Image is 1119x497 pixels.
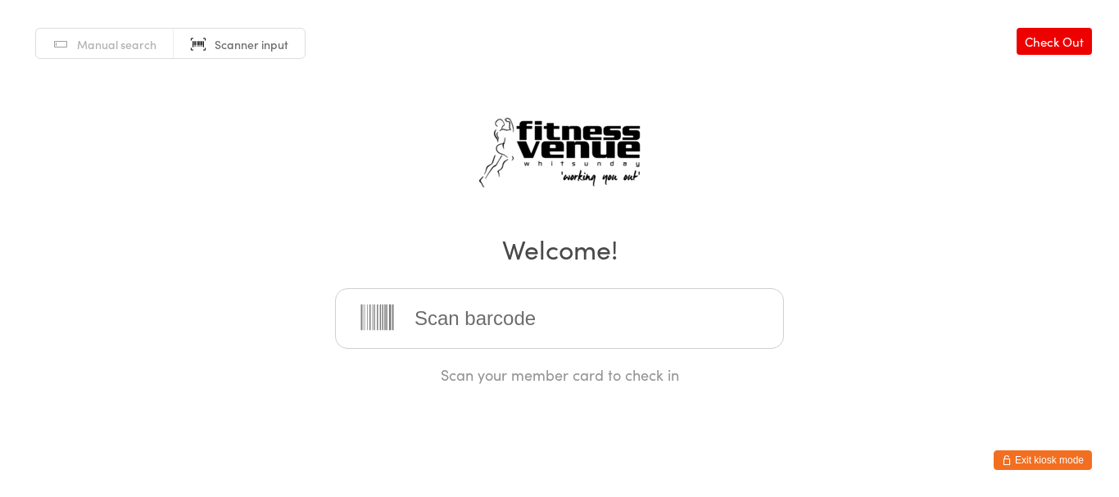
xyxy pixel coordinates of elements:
button: Exit kiosk mode [994,450,1092,470]
img: Fitness Venue Whitsunday [457,99,662,207]
input: Scan barcode [335,288,784,349]
span: Scanner input [215,36,288,52]
div: Scan your member card to check in [335,364,784,385]
a: Check Out [1017,28,1092,55]
h2: Welcome! [16,230,1103,267]
span: Manual search [77,36,156,52]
